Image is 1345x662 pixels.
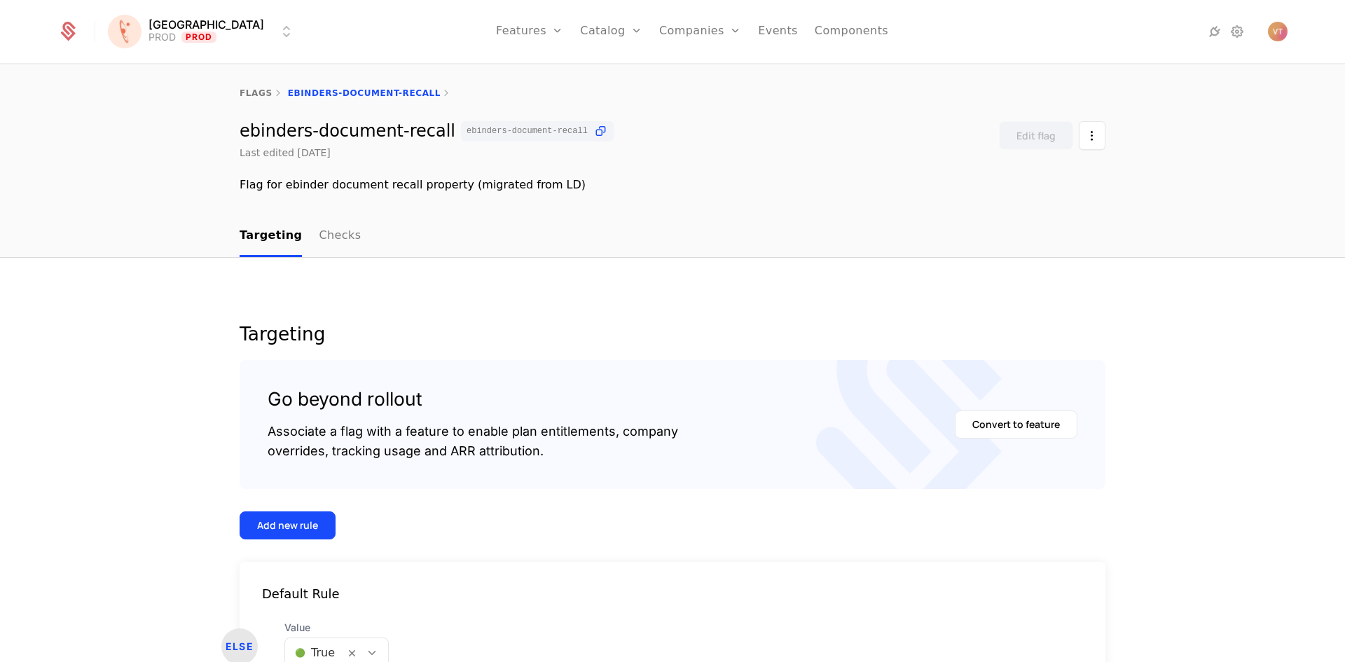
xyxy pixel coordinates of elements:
[1206,23,1223,40] a: Integrations
[1079,121,1105,150] button: Select action
[467,127,588,135] span: ebinders-document-recall
[240,146,331,160] div: Last edited [DATE]
[268,422,678,461] div: Associate a flag with a feature to enable plan entitlements, company overrides, tracking usage an...
[999,121,1073,150] button: Edit flag
[257,518,318,532] div: Add new rule
[955,411,1077,439] button: Convert to feature
[240,584,1105,604] div: Default Rule
[284,621,389,635] span: Value
[240,216,1105,257] nav: Main
[240,88,273,98] a: flags
[1268,22,1288,41] img: Vlada Todorovic
[181,32,217,43] span: Prod
[149,19,264,30] span: [GEOGRAPHIC_DATA]
[268,388,678,411] div: Go beyond rollout
[112,16,295,47] button: Select environment
[108,15,142,48] img: Florence
[1268,22,1288,41] button: Open user button
[240,325,1105,343] div: Targeting
[1016,129,1056,143] div: Edit flag
[149,30,176,44] div: PROD
[240,216,302,257] a: Targeting
[240,177,1105,193] div: Flag for ebinder document recall property (migrated from LD)
[240,511,336,539] button: Add new rule
[1229,23,1246,40] a: Settings
[240,216,361,257] ul: Choose Sub Page
[319,216,361,257] a: Checks
[240,121,614,142] div: ebinders-document-recall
